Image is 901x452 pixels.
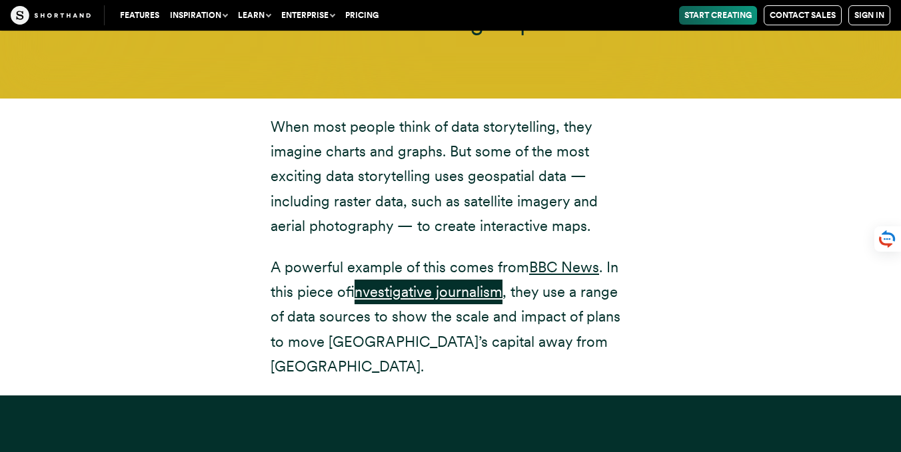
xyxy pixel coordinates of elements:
[679,6,757,25] a: Start Creating
[355,283,502,300] a: investigative journalism
[340,6,384,25] a: Pricing
[165,6,233,25] button: Inspiration
[529,258,599,276] a: BBC News
[115,6,165,25] a: Features
[233,6,276,25] button: Learn
[764,5,842,25] a: Contact Sales
[276,6,340,25] button: Enterprise
[11,6,91,25] img: The Craft
[271,114,630,239] p: When most people think of data storytelling, they imagine charts and graphs. But some of the most...
[271,255,630,379] p: A powerful example of this comes from . In this piece of , they use a range of data sources to sh...
[848,5,890,25] a: Sign in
